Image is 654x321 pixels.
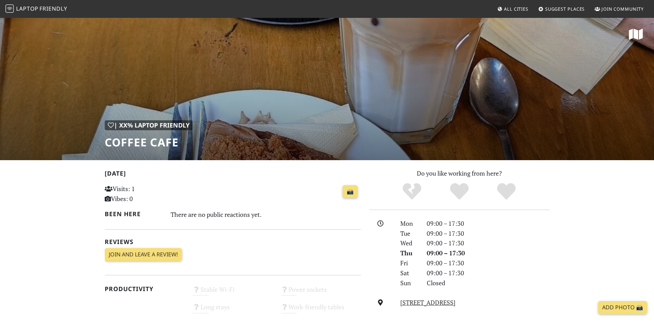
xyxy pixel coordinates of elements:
[598,301,647,314] a: Add Photo 📸
[396,278,422,288] div: Sun
[504,6,528,12] span: All Cities
[592,3,646,15] a: Join Community
[396,229,422,239] div: Tue
[105,170,361,180] h2: [DATE]
[188,284,277,301] div: Stable Wi-Fi
[188,301,277,319] div: Long stays
[343,185,358,198] a: 📸
[5,4,14,13] img: LaptopFriendly
[388,182,436,201] div: No
[400,298,456,307] a: [STREET_ADDRESS]
[423,229,554,239] div: 09:00 – 17:30
[423,268,554,278] div: 09:00 – 17:30
[105,285,185,292] h2: Productivity
[105,248,182,261] a: Join and leave a review!
[423,219,554,229] div: 09:00 – 17:30
[396,248,422,258] div: Thu
[16,5,38,12] span: Laptop
[423,248,554,258] div: 09:00 – 17:30
[171,209,361,220] div: There are no public reactions yet.
[396,238,422,248] div: Wed
[601,6,644,12] span: Join Community
[105,238,361,245] h2: Reviews
[536,3,588,15] a: Suggest Places
[39,5,67,12] span: Friendly
[105,210,163,218] h2: Been here
[396,258,422,268] div: Fri
[396,268,422,278] div: Sat
[105,120,193,130] div: | XX% Laptop Friendly
[436,182,483,201] div: Yes
[105,136,193,149] h1: Coffee Cafe
[494,3,531,15] a: All Cities
[277,284,365,301] div: Power sockets
[369,168,550,178] p: Do you like working from here?
[5,3,67,15] a: LaptopFriendly LaptopFriendly
[277,301,365,319] div: Work-friendly tables
[105,184,185,204] p: Visits: 1 Vibes: 0
[423,258,554,268] div: 09:00 – 17:30
[423,278,554,288] div: Closed
[483,182,530,201] div: Definitely!
[396,219,422,229] div: Mon
[545,6,585,12] span: Suggest Places
[423,238,554,248] div: 09:00 – 17:30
